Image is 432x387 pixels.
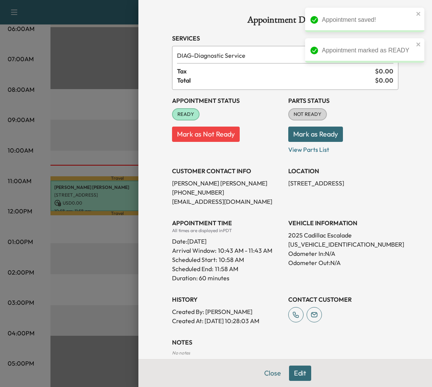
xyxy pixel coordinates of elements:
span: NOT READY [289,111,326,118]
button: Edit [289,366,311,381]
span: Diagnostic Service [177,51,372,60]
button: close [416,11,421,17]
span: $ 0.00 [375,76,393,85]
div: Appointment saved! [322,15,414,24]
span: 10:43 AM - 11:43 AM [218,246,272,255]
p: 11:58 AM [215,264,238,273]
p: Duration: 60 minutes [172,273,282,283]
p: Odometer Out: N/A [288,258,398,267]
h3: LOCATION [288,166,398,176]
h3: CUSTOMER CONTACT INFO [172,166,282,176]
p: [STREET_ADDRESS] [288,179,398,188]
span: Tax [177,67,375,76]
p: [EMAIL_ADDRESS][DOMAIN_NAME] [172,197,282,206]
h3: Services [172,34,398,43]
div: No notes [172,350,398,356]
h3: APPOINTMENT TIME [172,218,282,228]
h1: Appointment Details [172,15,398,28]
button: close [416,41,421,47]
div: Date: [DATE] [172,234,282,246]
h3: NOTES [172,338,398,347]
span: Total [177,76,375,85]
p: Arrival Window: [172,246,282,255]
div: All times are displayed in PDT [172,228,282,234]
p: [PERSON_NAME] [PERSON_NAME] [172,179,282,188]
p: Created At : [DATE] 10:28:03 AM [172,316,282,325]
h3: Appointment Status [172,96,282,105]
p: [US_VEHICLE_IDENTIFICATION_NUMBER] [288,240,398,249]
p: 10:58 AM [219,255,244,264]
button: Mark as Ready [288,127,343,142]
p: Odometer In: N/A [288,249,398,258]
span: $ 0.00 [375,67,393,76]
button: Close [259,366,286,381]
h3: VEHICLE INFORMATION [288,218,398,228]
p: Scheduled End: [172,264,213,273]
p: Created By : [PERSON_NAME] [172,307,282,316]
p: [PHONE_NUMBER] [172,188,282,197]
button: Mark as Not Ready [172,127,240,142]
h3: CONTACT CUSTOMER [288,295,398,304]
h3: History [172,295,282,304]
h3: Parts Status [288,96,398,105]
p: Scheduled Start: [172,255,217,264]
p: View Parts List [288,142,398,154]
div: Appointment marked as READY [322,46,414,55]
span: READY [173,111,199,118]
p: 2025 Cadillac Escalade [288,231,398,240]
